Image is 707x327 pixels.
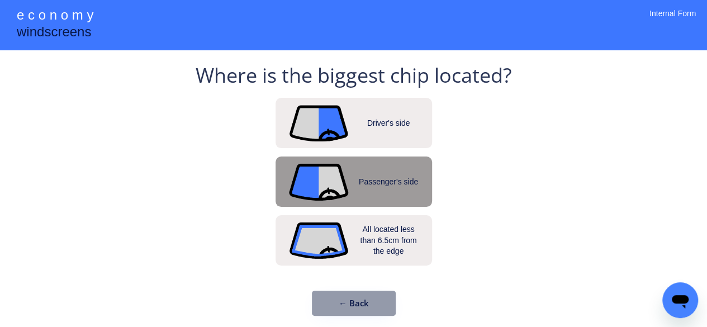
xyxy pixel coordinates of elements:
[196,61,512,89] div: Where is the biggest chip located?
[662,282,698,318] iframe: Button to launch messaging window
[355,118,422,129] div: Driver's side
[355,177,422,188] div: Passenger's side
[288,221,349,260] img: outline_2.png
[355,224,422,257] div: All located less than 6.5cm from the edge
[17,22,91,44] div: windscreens
[288,103,349,144] img: driver_side_2.png
[17,6,93,27] div: e c o n o m y
[288,162,349,202] img: passenger_side_2.png
[312,291,396,316] button: ← Back
[649,8,696,34] div: Internal Form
